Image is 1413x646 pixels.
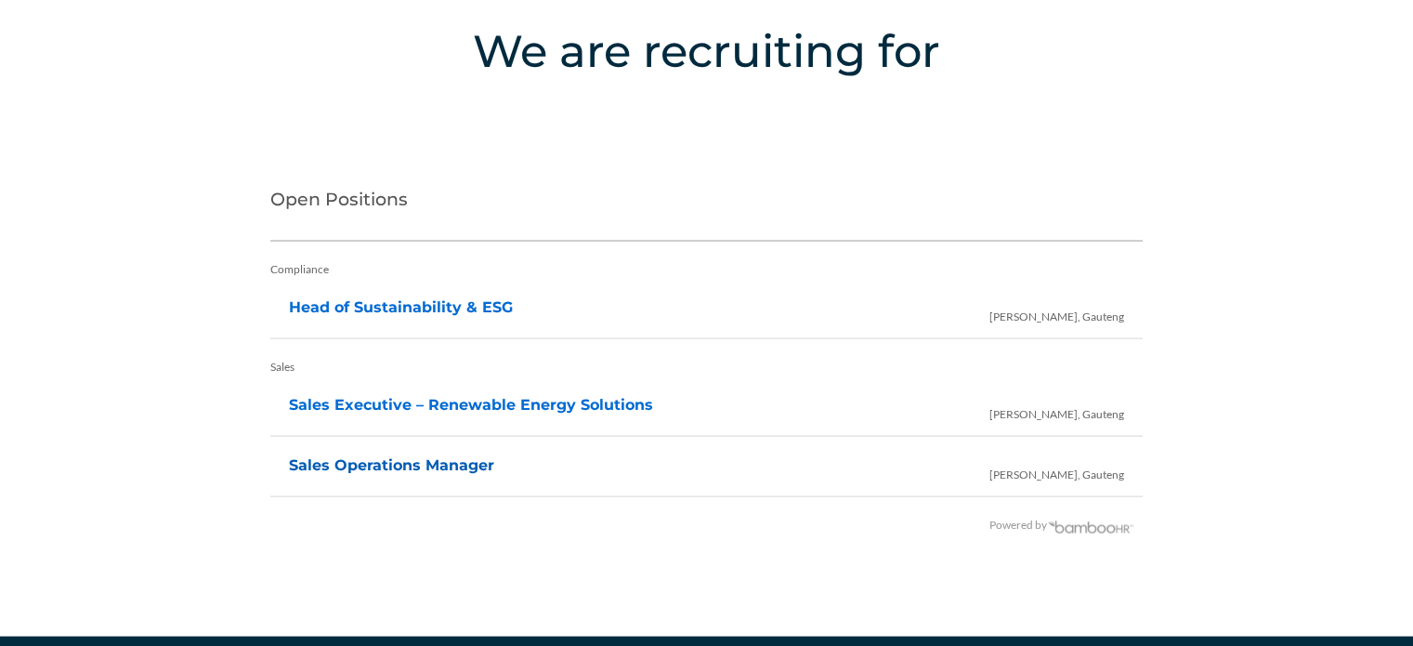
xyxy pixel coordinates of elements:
[289,396,653,414] a: Sales Executive – Renewable Energy Solutions
[270,251,1143,288] div: Compliance
[270,167,1143,242] h2: Open Positions
[289,456,494,474] a: Sales Operations Manager
[84,19,1329,84] h4: We are recruiting for
[270,349,1143,386] div: Sales
[270,507,1134,544] div: Powered by
[989,448,1124,494] span: [PERSON_NAME], Gauteng
[289,298,513,316] a: Head of Sustainability & ESG
[989,290,1124,336] span: [PERSON_NAME], Gauteng
[1047,519,1134,534] img: BambooHR - HR software
[989,388,1124,433] span: [PERSON_NAME], Gauteng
